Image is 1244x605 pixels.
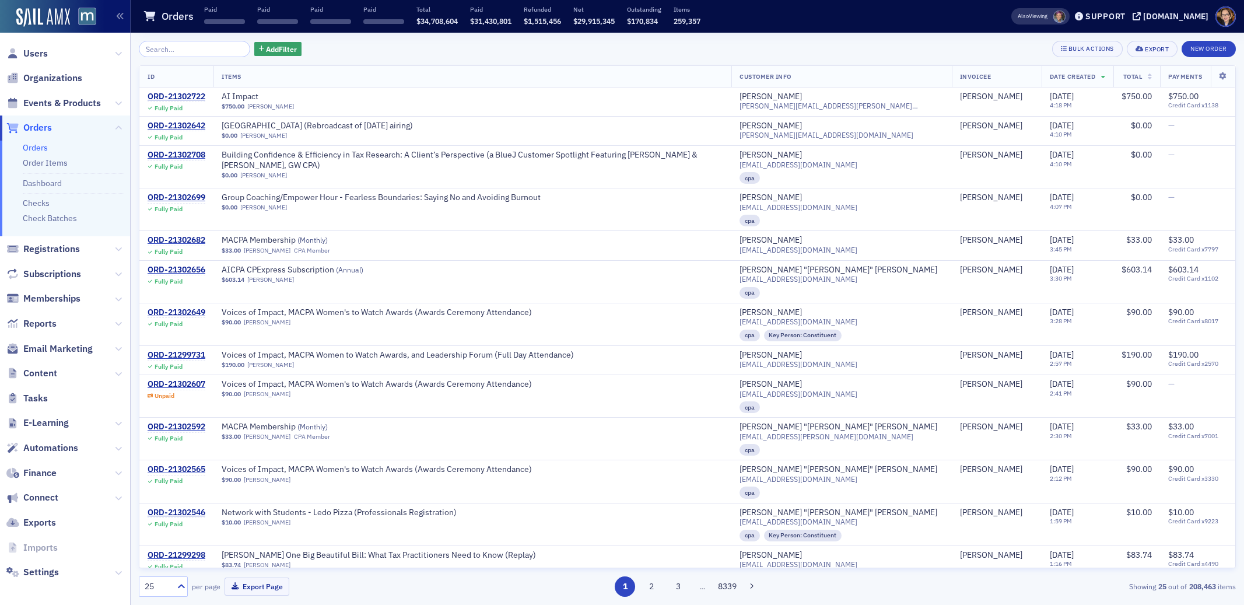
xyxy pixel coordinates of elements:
a: Orders [6,121,52,134]
p: Outstanding [627,5,661,13]
span: Meghan Will [1053,11,1066,23]
a: ORD-21302708 [148,150,205,160]
a: Group Coaching/Empower Hour - Fearless Boundaries: Saying No and Avoiding Burnout [222,193,541,203]
span: Anita Sheckells [960,307,1033,318]
a: Settings [6,566,59,579]
a: Checks [23,198,50,208]
a: Voices of Impact, MACPA Women to Watch Awards, and Leadership Forum (Full Day Attendance) [222,350,574,361]
span: Dawn Stein [960,121,1033,131]
a: [PERSON_NAME] [244,433,290,440]
span: $0.00 [222,204,237,211]
a: [PERSON_NAME] [960,193,1022,203]
span: Credit Card x7797 [1168,246,1227,253]
span: $90.00 [1126,307,1152,317]
span: $170,834 [627,16,658,26]
span: $190.00 [222,361,244,369]
span: ‌ [204,19,245,24]
span: ‌ [363,19,404,24]
span: Invoicee [960,72,991,81]
a: [PERSON_NAME] [244,561,290,569]
div: [PERSON_NAME] [740,379,802,390]
p: Net [573,5,615,13]
span: $90.00 [222,319,241,326]
span: [EMAIL_ADDRESS][DOMAIN_NAME] [740,246,857,254]
a: [PERSON_NAME] [960,150,1022,160]
a: [PERSON_NAME] [960,464,1022,475]
div: ORD-21302699 [148,193,205,203]
div: CPA Member [294,247,330,254]
span: Exports [23,516,56,529]
button: 1 [615,576,635,597]
div: [PERSON_NAME] "[PERSON_NAME]" [PERSON_NAME] [740,265,937,275]
div: Unpaid [155,392,174,400]
a: [PERSON_NAME] [740,193,802,203]
div: ORD-21302565 [148,464,205,475]
div: cpa [740,215,760,226]
span: [EMAIL_ADDRESS][DOMAIN_NAME] [740,203,857,212]
span: $190.00 [1122,349,1152,360]
a: ORD-21302607 [148,379,205,390]
button: Export [1127,41,1178,57]
a: Email Marketing [6,342,93,355]
span: ‌ [257,19,298,24]
span: Tim Delbrugge [960,265,1033,275]
div: [DOMAIN_NAME] [1143,11,1208,22]
span: Imports [23,541,58,554]
div: [PERSON_NAME] [960,121,1022,131]
time: 3:45 PM [1050,245,1072,253]
a: Tasks [6,392,48,405]
a: ORD-21302642 [148,121,205,131]
div: Fully Paid [155,363,183,370]
span: ID [148,72,155,81]
span: Items [222,72,241,81]
time: 3:28 PM [1050,317,1072,325]
p: Paid [470,5,511,13]
span: [EMAIL_ADDRESS][DOMAIN_NAME] [740,360,857,369]
span: — [1168,379,1175,389]
span: $190.00 [1168,349,1199,360]
span: $90.00 [222,390,241,398]
div: cpa [740,172,760,184]
a: ORD-21299731 [148,350,205,361]
div: [PERSON_NAME] [960,379,1022,390]
span: Don Farmer’s One Big Beautiful Bill: What Tax Practitioners Need to Know (Replay) [222,550,536,561]
a: ORD-21302592 [148,422,205,432]
span: Finance [23,467,57,480]
a: [PERSON_NAME] "[PERSON_NAME]" [PERSON_NAME] [740,422,937,432]
span: $603.14 [1122,264,1152,275]
time: 2:57 PM [1050,359,1072,368]
a: ORD-21302546 [148,508,205,518]
a: Organizations [6,72,82,85]
span: [DATE] [1050,120,1074,131]
span: [DATE] [1050,349,1074,360]
a: ORD-21299298 [148,550,205,561]
span: Users [23,47,48,60]
span: [EMAIL_ADDRESS][DOMAIN_NAME] [740,275,857,284]
span: Customer Info [740,72,791,81]
p: Refunded [524,5,561,13]
span: — [1168,120,1175,131]
a: [PERSON_NAME] [960,422,1022,432]
span: $33.00 [1168,235,1194,245]
p: Total [416,5,458,13]
div: Export [1145,46,1169,53]
span: Profile [1215,6,1236,27]
a: ORD-21302656 [148,265,205,275]
button: Export Page [225,578,289,596]
span: [DATE] [1050,421,1074,432]
a: AICPA CPExpress Subscription (Annual) [222,265,369,275]
span: — [1168,149,1175,160]
a: [PERSON_NAME] [960,350,1022,361]
span: Registrations [23,243,80,256]
span: $34,708,604 [416,16,458,26]
a: [PERSON_NAME] [960,235,1022,246]
button: 8339 [717,576,737,597]
a: Network with Students - Ledo Pizza (Professionals Registration) [222,508,457,518]
time: 4:10 PM [1050,130,1072,138]
span: Email Marketing [23,342,93,355]
a: Voices of Impact, MACPA Women's to Watch Awards (Awards Ceremony Attendance) [222,307,532,318]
